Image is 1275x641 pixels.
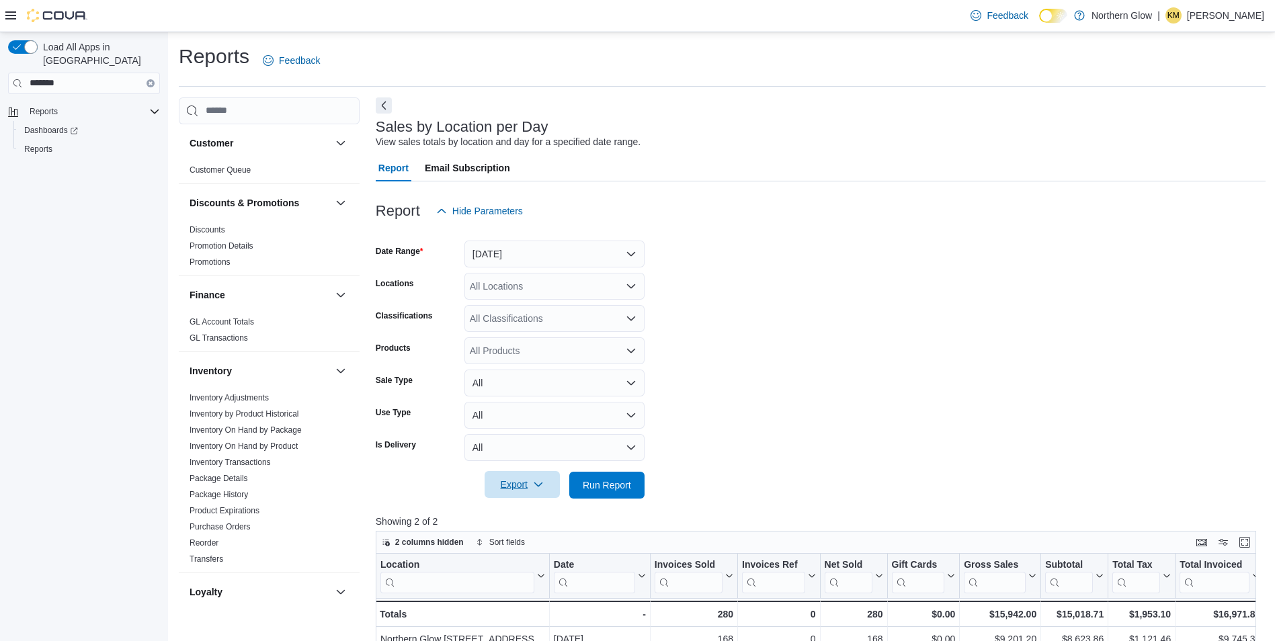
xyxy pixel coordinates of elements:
div: - [554,606,646,622]
a: Dashboards [13,121,165,140]
span: Package History [190,489,248,500]
a: Inventory by Product Historical [190,409,299,419]
span: Feedback [279,54,320,67]
h3: Discounts & Promotions [190,196,299,210]
button: Invoices Sold [655,558,733,593]
button: All [464,434,645,461]
button: Net Sold [824,558,882,593]
button: Next [376,97,392,114]
button: Inventory [190,364,330,378]
a: Package History [190,490,248,499]
button: Customer [190,136,330,150]
a: Feedback [257,47,325,74]
div: $1,953.10 [1112,606,1171,622]
a: Feedback [965,2,1033,29]
span: Discounts [190,224,225,235]
div: Gift Cards [891,558,944,571]
div: Total Invoiced [1180,558,1249,593]
a: Reorder [190,538,218,548]
label: Products [376,343,411,353]
div: Krista Maitland [1165,7,1182,24]
span: Hide Parameters [452,204,523,218]
span: Inventory On Hand by Product [190,441,298,452]
button: Invoices Ref [742,558,815,593]
a: Discounts [190,225,225,234]
span: Dashboards [19,122,160,138]
button: Keyboard shortcuts [1194,534,1210,550]
span: Export [493,471,552,498]
span: Reports [24,103,160,120]
button: Sort fields [470,534,530,550]
div: 280 [824,606,882,622]
button: Loyalty [333,584,349,600]
button: Discounts & Promotions [190,196,330,210]
span: Reports [24,144,52,155]
div: Subtotal [1045,558,1093,571]
span: KM [1167,7,1180,24]
button: Run Report [569,472,645,499]
div: $0.00 [891,606,955,622]
button: Finance [190,288,330,302]
h1: Reports [179,43,249,70]
span: Inventory Transactions [190,457,271,468]
div: Gift Card Sales [891,558,944,593]
button: Gift Cards [891,558,955,593]
button: Display options [1215,534,1231,550]
button: All [464,370,645,396]
button: Reports [13,140,165,159]
div: Net Sold [824,558,872,593]
div: Totals [380,606,545,622]
div: Invoices Ref [742,558,805,593]
h3: Report [376,203,420,219]
div: Invoices Sold [655,558,723,571]
a: Inventory On Hand by Package [190,425,302,435]
div: Discounts & Promotions [179,222,360,275]
span: Transfers [190,554,223,564]
label: Sale Type [376,375,413,386]
span: Email Subscription [425,155,510,181]
h3: Loyalty [190,585,222,599]
h3: Sales by Location per Day [376,119,548,135]
p: | [1157,7,1160,24]
button: Reports [3,102,165,121]
a: Product Expirations [190,506,259,515]
div: $15,018.71 [1045,606,1104,622]
button: Open list of options [626,281,636,292]
div: 280 [655,606,733,622]
button: Discounts & Promotions [333,195,349,211]
a: Promotion Details [190,241,253,251]
span: Load All Apps in [GEOGRAPHIC_DATA] [38,40,160,67]
button: Export [485,471,560,498]
div: Total Invoiced [1180,558,1249,571]
button: Total Invoiced [1180,558,1260,593]
p: Northern Glow [1092,7,1152,24]
span: GL Account Totals [190,316,254,327]
label: Date Range [376,246,423,257]
label: Classifications [376,310,433,321]
p: Showing 2 of 2 [376,515,1266,528]
button: Gross Sales [964,558,1036,593]
button: Open list of options [626,313,636,324]
span: 2 columns hidden [395,537,464,548]
button: Total Tax [1112,558,1171,593]
button: [DATE] [464,241,645,267]
div: Gross Sales [964,558,1026,571]
a: Inventory Transactions [190,458,271,467]
a: Reports [19,141,58,157]
span: Feedback [987,9,1028,22]
div: Inventory [179,390,360,572]
span: Product Expirations [190,505,259,516]
div: $15,942.00 [964,606,1036,622]
input: Dark Mode [1039,9,1067,23]
div: View sales totals by location and day for a specified date range. [376,135,641,149]
span: Report [378,155,409,181]
a: Promotions [190,257,231,267]
div: Invoices Ref [742,558,805,571]
button: Subtotal [1045,558,1104,593]
span: Inventory Adjustments [190,392,269,403]
span: Sort fields [489,537,525,548]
